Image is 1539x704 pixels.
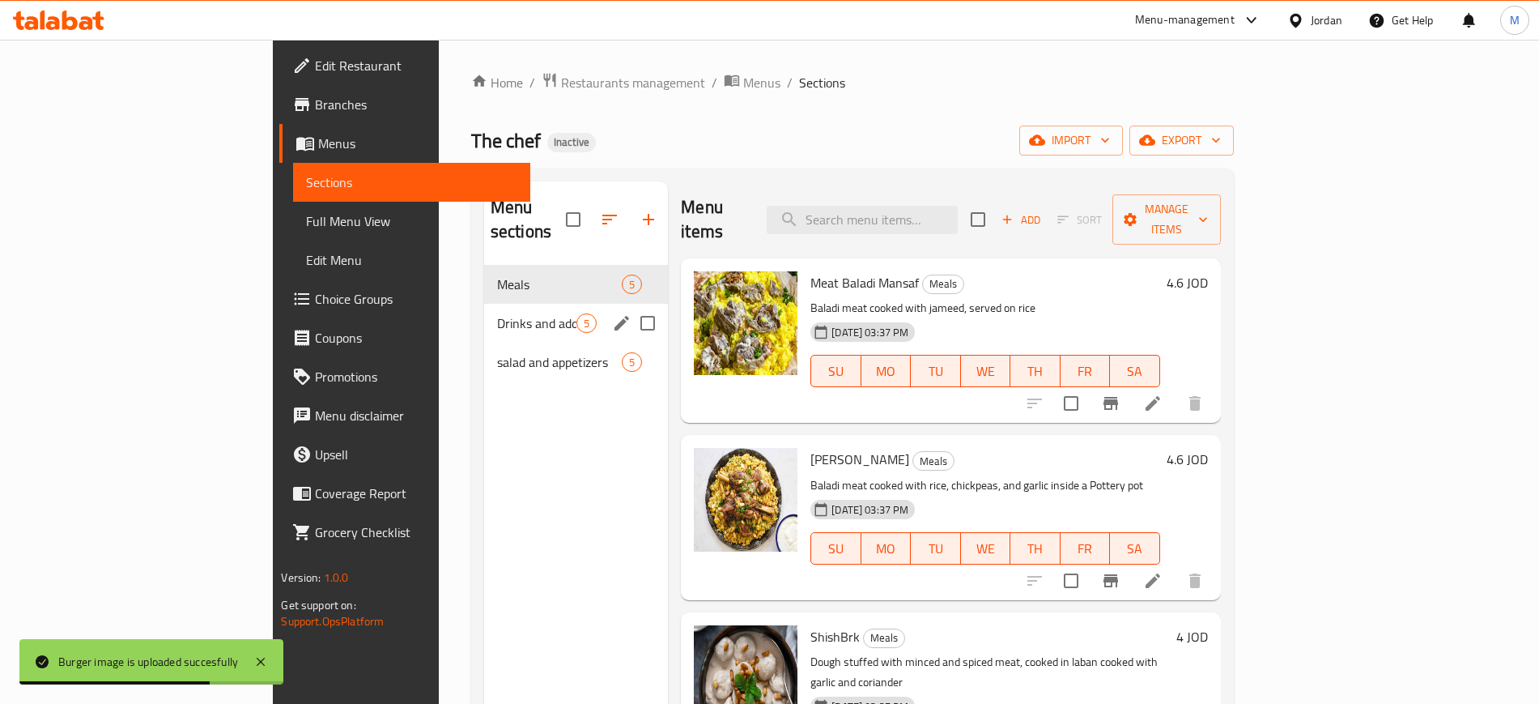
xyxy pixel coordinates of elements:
li: / [712,73,717,92]
span: Meals [913,452,954,471]
span: TH [1017,360,1053,383]
span: Add item [995,207,1047,233]
a: Sections [293,163,529,202]
span: Sort sections [590,200,629,239]
span: Edit Menu [306,250,517,270]
button: delete [1176,561,1214,600]
span: Coverage Report [315,484,517,503]
span: Meals [864,629,904,647]
span: Select section first [1047,207,1112,233]
button: edit [610,311,634,335]
a: Edit Menu [293,241,529,279]
a: Edit menu item [1143,394,1163,413]
span: Edit Restaurant [315,56,517,75]
span: SA [1116,360,1153,383]
span: Menu disclaimer [315,406,517,425]
span: SU [818,537,854,561]
button: MO [861,532,911,565]
img: Qudra Khaliliya [694,448,797,552]
span: Select to update [1054,386,1088,420]
span: Inactive [547,135,596,149]
span: Meals [923,275,963,293]
nav: Menu sections [484,258,668,388]
div: salad and appetizers5 [484,343,668,382]
span: Get support on: [281,595,355,616]
span: Select section [961,203,995,237]
span: import [1032,130,1110,151]
span: SU [818,360,854,383]
h6: 4 JOD [1176,625,1208,648]
li: / [529,73,535,92]
span: FR [1067,360,1103,383]
span: 1.0.0 [324,567,349,588]
span: SA [1116,537,1153,561]
span: FR [1067,537,1103,561]
span: The chef [471,122,541,159]
a: Choice Groups [279,279,529,318]
span: Menus [318,134,517,153]
a: Upsell [279,435,529,474]
span: Sections [306,173,517,192]
div: Meals [912,451,954,471]
p: Baladi meat cooked with jameed, served on rice [810,298,1159,318]
span: [DATE] 03:37 PM [825,325,915,340]
a: Coverage Report [279,474,529,513]
button: Manage items [1112,194,1221,245]
button: delete [1176,384,1214,423]
button: Add [995,207,1047,233]
span: WE [967,537,1004,561]
span: Meals [497,275,622,294]
span: TU [917,360,954,383]
span: Restaurants management [561,73,705,92]
span: Choice Groups [315,289,517,309]
span: MO [868,537,904,561]
span: Promotions [315,367,517,386]
span: Select to update [1054,564,1088,598]
button: TH [1010,355,1060,387]
button: FR [1061,355,1110,387]
nav: breadcrumb [471,72,1234,93]
h6: 4.6 JOD [1167,271,1208,294]
div: items [576,314,597,333]
span: Meat Baladi Mansaf [810,271,919,295]
button: Branch-specific-item [1091,561,1130,600]
div: Jordan [1311,11,1342,29]
div: Meals5 [484,265,668,304]
div: Meals [863,629,905,648]
span: Drinks and add ons [497,314,576,333]
span: MO [868,360,904,383]
button: export [1129,126,1234,156]
p: Baladi meat cooked with rice, chickpeas, and garlic inside a Pottery pot [810,476,1159,496]
button: SU [810,532,861,565]
button: SA [1110,355,1159,387]
span: salad and appetizers [497,352,622,372]
span: Manage items [1125,199,1208,240]
h2: Menu items [681,195,746,244]
span: 5 [623,277,641,292]
span: 5 [623,355,641,370]
div: Burger image is uploaded succesfully [58,653,238,671]
span: export [1142,130,1221,151]
a: Menus [279,124,529,163]
span: ShishBrk [810,625,860,649]
li: / [787,73,793,92]
div: items [622,352,642,372]
button: FR [1061,532,1110,565]
div: Menu-management [1135,11,1235,30]
a: Menu disclaimer [279,396,529,435]
span: M [1510,11,1520,29]
a: Promotions [279,357,529,396]
a: Edit Restaurant [279,46,529,85]
span: WE [967,360,1004,383]
span: Select all sections [556,203,590,237]
span: Grocery Checklist [315,523,517,542]
a: Full Menu View [293,202,529,241]
button: TU [911,532,960,565]
span: Sections [799,73,845,92]
a: Edit menu item [1143,571,1163,591]
button: SU [810,355,861,387]
button: WE [961,355,1010,387]
span: TH [1017,537,1053,561]
div: Drinks and add ons5edit [484,304,668,343]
